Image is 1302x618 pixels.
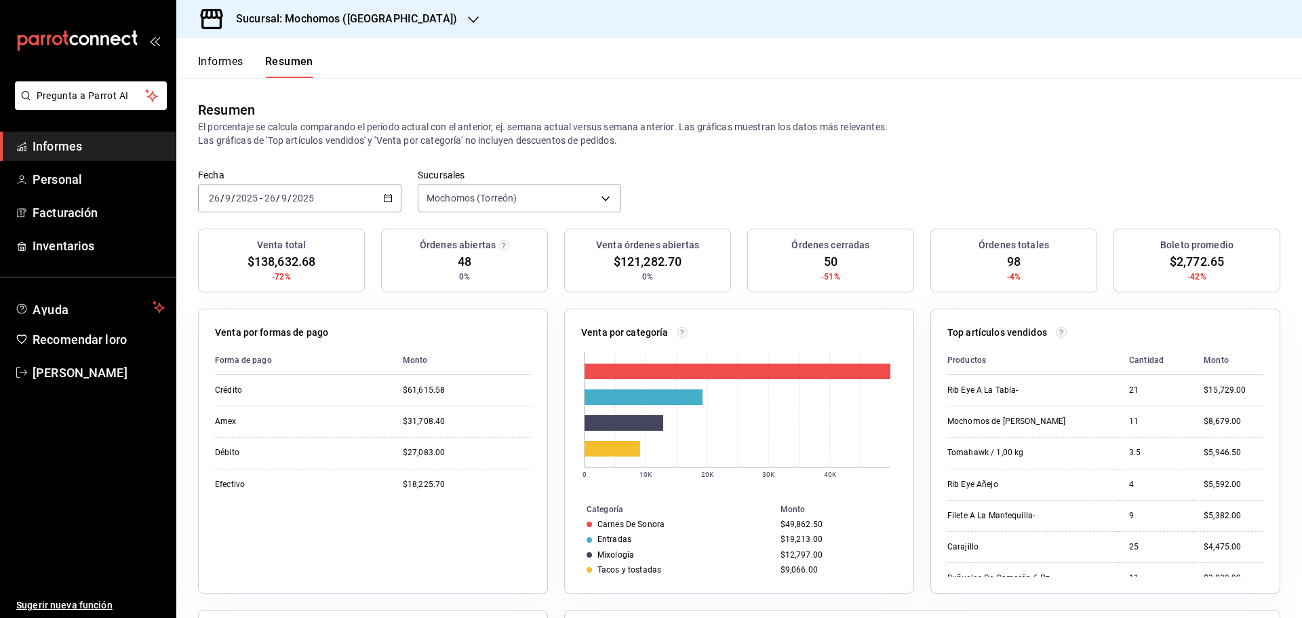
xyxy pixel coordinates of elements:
[597,520,665,529] font: Carnes De Sonora
[1204,417,1241,426] font: $8,679.00
[403,385,445,395] font: $61,615.58
[215,385,242,395] font: Crédito
[947,480,998,489] font: Rib Eye Añejo
[9,98,167,113] a: Pregunta a Parrot AI
[642,272,653,282] font: 0%
[236,12,457,25] font: Sucursal: Mochomos ([GEOGRAPHIC_DATA])
[947,448,1023,457] font: Tomahawk / 1,00 kg
[1129,511,1134,520] font: 9
[418,169,465,180] font: Sucursales
[459,272,470,282] font: 0%
[583,471,587,478] text: 0
[1129,355,1164,365] font: Cantidad
[781,520,823,529] font: $49,862.50
[596,239,699,250] font: Venta órdenes abiertas
[947,573,1052,583] font: Buñuelos De Camarón 6 Pz-
[1129,480,1134,489] font: 4
[1187,272,1206,282] font: -42%
[257,239,306,250] font: Venta total
[208,193,220,204] input: --
[947,511,1035,520] font: Filete A La Mantequilla-
[33,206,98,220] font: Facturación
[947,355,986,365] font: Productos
[235,193,258,204] input: ----
[701,471,714,478] text: 20K
[215,448,239,457] font: Débito
[33,332,127,347] font: Recomendar loro
[403,417,445,426] font: $31,708.40
[614,254,682,269] font: $121,282.70
[947,327,1047,338] font: Top artículos vendidos
[781,550,823,560] font: $12,797.00
[264,193,276,204] input: --
[762,471,775,478] text: 30K
[33,172,82,187] font: Personal
[198,102,255,118] font: Resumen
[198,169,224,180] font: Fecha
[1204,480,1241,489] font: $5,592.00
[1007,272,1021,282] font: -4%
[224,193,231,204] input: --
[581,327,669,338] font: Venta por categoría
[265,55,313,68] font: Resumen
[215,417,237,426] font: Amex
[16,600,113,611] font: Sugerir nueva función
[1129,448,1141,457] font: 3.5
[288,193,292,204] font: /
[587,505,623,514] font: Categoría
[1204,573,1241,583] font: $3,839.00
[198,121,888,132] font: El porcentaje se calcula comparando el período actual con el anterior, ej. semana actual versus s...
[33,239,94,253] font: Inventarios
[198,135,617,146] font: Las gráficas de 'Top artículos vendidos' y 'Venta por categoría' no incluyen descuentos de pedidos.
[403,448,445,457] font: $27,083.00
[1129,417,1139,426] font: 11
[639,471,652,478] text: 10K
[15,81,167,110] button: Pregunta a Parrot AI
[403,480,445,489] font: $18,225.70
[1170,254,1224,269] font: $2,772.65
[33,366,127,380] font: [PERSON_NAME]
[597,535,631,544] font: Entradas
[1129,542,1139,552] font: 25
[231,193,235,204] font: /
[1204,542,1241,552] font: $4,475.00
[427,193,517,204] font: Mochomos (Torreón)
[149,35,160,46] button: abrir_cajón_menú
[215,480,245,489] font: Efectivo
[821,272,840,282] font: -51%
[403,355,428,365] font: Monto
[597,565,661,575] font: Tacos y tostadas
[33,303,69,317] font: Ayuda
[1204,355,1229,365] font: Monto
[781,565,818,575] font: $9,066.00
[791,239,869,250] font: Órdenes cerradas
[1129,573,1139,583] font: 11
[198,54,313,78] div: pestañas de navegación
[781,505,806,514] font: Monto
[1160,239,1234,250] font: Boleto promedio
[420,239,496,250] font: Órdenes abiertas
[947,385,1018,395] font: Rib Eye A La Tabla-
[198,55,243,68] font: Informes
[260,193,262,204] font: -
[1129,385,1139,395] font: 21
[597,550,634,560] font: Mixología
[1204,385,1246,395] font: $15,729.00
[781,535,823,544] font: $19,213.00
[248,254,315,269] font: $138,632.68
[1204,511,1241,520] font: $5,382.00
[824,254,837,269] font: 50
[824,471,837,478] text: 40K
[272,272,291,282] font: -72%
[215,327,328,338] font: Venta por formas de pago
[292,193,315,204] input: ----
[979,239,1049,250] font: Órdenes totales
[1007,254,1021,269] font: 98
[276,193,280,204] font: /
[1204,448,1241,457] font: $5,946.50
[281,193,288,204] input: --
[947,417,1065,426] font: Mochomos de [PERSON_NAME]
[33,139,82,153] font: Informes
[215,355,272,365] font: Forma de pago
[37,90,129,101] font: Pregunta a Parrot AI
